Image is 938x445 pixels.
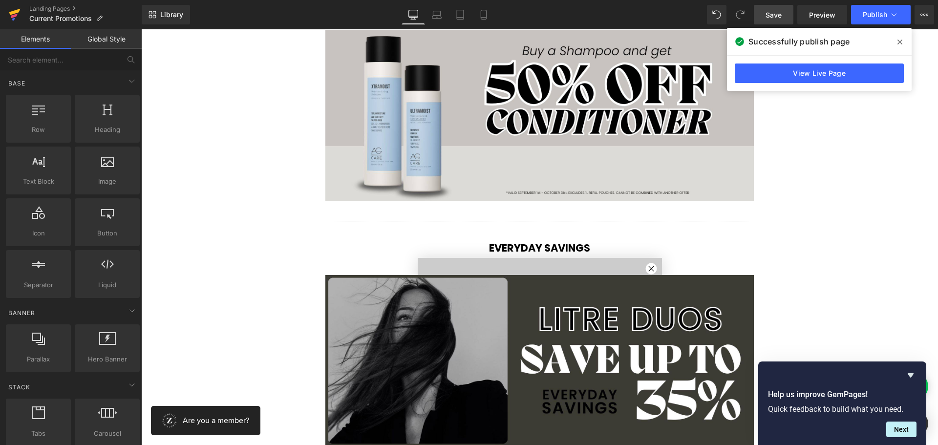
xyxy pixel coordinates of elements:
span: Tabs [9,428,68,439]
span: Carousel [78,428,137,439]
span: Parallax [9,354,68,364]
button: More [915,5,934,24]
span: Successfully publish page [748,36,850,47]
a: Tablet [448,5,472,24]
p: Quick feedback to build what you need. [768,404,917,414]
span: Liquid [78,280,137,290]
a: View Live Page [735,64,904,83]
span: Preview [809,10,835,20]
a: Desktop [402,5,425,24]
span: Button [78,228,137,238]
span: Library [160,10,183,19]
a: Global Style [71,29,142,49]
span: Banner [7,308,36,318]
button: Hide survey [905,369,917,381]
a: Mobile [472,5,495,24]
span: Separator [9,280,68,290]
div: Help us improve GemPages! [768,369,917,437]
iframe: Button to open loyalty program pop-up [10,377,119,406]
a: Landing Pages [29,5,142,13]
span: Heading [78,125,137,135]
a: Laptop [425,5,448,24]
a: New Library [142,5,190,24]
button: Redo [730,5,750,24]
button: Undo [707,5,726,24]
span: Save [766,10,782,20]
span: Hero Banner [78,354,137,364]
button: Publish [851,5,911,24]
h2: Help us improve GemPages! [768,389,917,401]
span: Current Promotions [29,15,92,22]
span: Base [7,79,26,88]
span: Stack [7,382,31,392]
button: Next question [886,422,917,437]
span: Icon [9,228,68,238]
strong: EVERYDAY SAVINGS [348,212,449,226]
span: Row [9,125,68,135]
span: Image [78,176,137,187]
span: Text Block [9,176,68,187]
span: Publish [863,11,887,19]
a: Preview [797,5,847,24]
